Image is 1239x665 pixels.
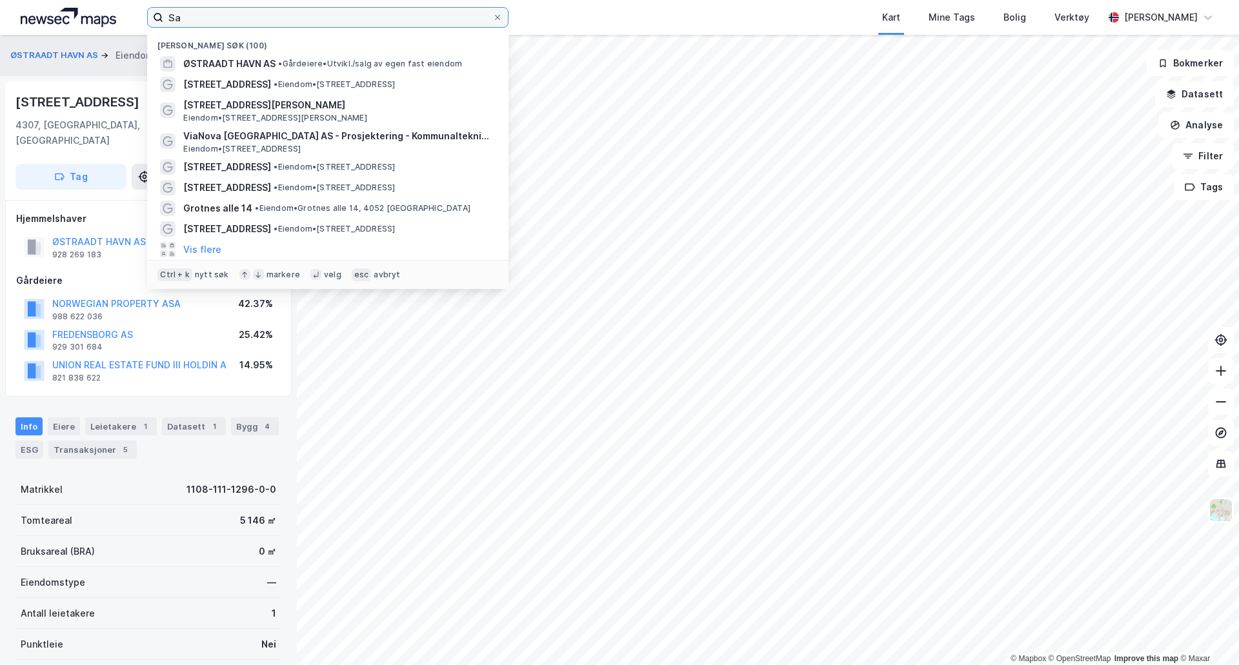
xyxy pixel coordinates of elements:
div: Nei [261,637,276,652]
div: Tomteareal [21,513,72,528]
span: ØSTRAADT HAVN AS [183,56,276,72]
div: Info [15,417,43,435]
div: Antall leietakere [21,606,95,621]
span: • [274,162,277,172]
iframe: Chat Widget [1174,603,1239,665]
button: Analyse [1159,112,1234,138]
span: Eiendom • [STREET_ADDRESS] [183,144,301,154]
div: 5 146 ㎡ [240,513,276,528]
div: Bygg [231,417,279,435]
span: Gårdeiere • Utvikl./salg av egen fast eiendom [278,59,462,69]
input: Søk på adresse, matrikkel, gårdeiere, leietakere eller personer [163,8,492,27]
button: Tag [15,164,126,190]
span: [STREET_ADDRESS] [183,180,271,195]
span: Eiendom • [STREET_ADDRESS] [274,224,395,234]
div: nytt søk [195,270,229,280]
span: • [274,79,277,89]
a: Improve this map [1114,654,1178,663]
div: Verktøy [1054,10,1089,25]
div: esc [352,268,372,281]
div: 928 269 183 [52,250,101,260]
div: ESG [15,441,43,459]
span: • [274,183,277,192]
button: Tags [1174,174,1234,200]
img: logo.a4113a55bc3d86da70a041830d287a7e.svg [21,8,116,27]
button: Bokmerker [1147,50,1234,76]
div: Matrikkel [21,482,63,497]
div: Ctrl + k [157,268,192,281]
div: 1 [208,420,221,433]
span: • [255,203,259,213]
span: ViaNova [GEOGRAPHIC_DATA] AS - Prosjektering - Kommunalteknikk - Samferdsel [183,128,493,144]
div: [PERSON_NAME] [1124,10,1198,25]
div: velg [324,270,341,280]
button: Vis flere [183,242,221,257]
div: Punktleie [21,637,63,652]
button: Filter [1172,143,1234,169]
div: Hjemmelshaver [16,211,281,226]
div: 0 ㎡ [259,544,276,559]
div: Leietakere [85,417,157,435]
span: • [278,59,282,68]
a: OpenStreetMap [1049,654,1111,663]
div: markere [267,270,300,280]
div: Transaksjoner [48,441,137,459]
div: Datasett [162,417,226,435]
span: Eiendom • [STREET_ADDRESS] [274,79,395,90]
div: 14.95% [239,357,273,373]
div: 4 [261,420,274,433]
div: Mine Tags [929,10,975,25]
div: Bruksareal (BRA) [21,544,95,559]
div: Kontrollprogram for chat [1174,603,1239,665]
button: Datasett [1155,81,1234,107]
span: [STREET_ADDRESS] [183,159,271,175]
span: Eiendom • [STREET_ADDRESS][PERSON_NAME] [183,113,367,123]
div: Kart [882,10,900,25]
div: Eiere [48,417,80,435]
div: 4307, [GEOGRAPHIC_DATA], [GEOGRAPHIC_DATA] [15,117,208,148]
div: 25.42% [239,327,273,342]
a: Mapbox [1011,654,1046,663]
span: [STREET_ADDRESS] [183,221,271,237]
span: • [274,224,277,233]
div: 1 [139,420,152,433]
span: Grotnes alle 14 [183,201,252,216]
span: Eiendom • [STREET_ADDRESS] [274,183,395,193]
div: 42.37% [238,296,273,312]
div: 1108-111-1296-0-0 [186,482,276,497]
div: 988 622 036 [52,312,103,322]
span: Eiendom • Grotnes alle 14, 4052 [GEOGRAPHIC_DATA] [255,203,470,213]
div: Bolig [1003,10,1026,25]
span: Eiendom • [STREET_ADDRESS] [274,162,395,172]
div: 5 [119,443,132,456]
div: Gårdeiere [16,273,281,288]
div: 1 [272,606,276,621]
img: Z [1209,498,1233,522]
button: ØSTRAADT HAVN AS [10,49,101,62]
div: 929 301 684 [52,342,103,352]
div: [PERSON_NAME] søk (100) [147,30,509,54]
span: [STREET_ADDRESS][PERSON_NAME] [183,97,493,113]
div: avbryt [374,270,400,280]
div: [STREET_ADDRESS] [15,92,142,112]
div: Eiendom [116,48,154,63]
span: [STREET_ADDRESS] [183,77,271,92]
div: — [267,575,276,590]
div: 821 838 622 [52,373,101,383]
div: Eiendomstype [21,575,85,590]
